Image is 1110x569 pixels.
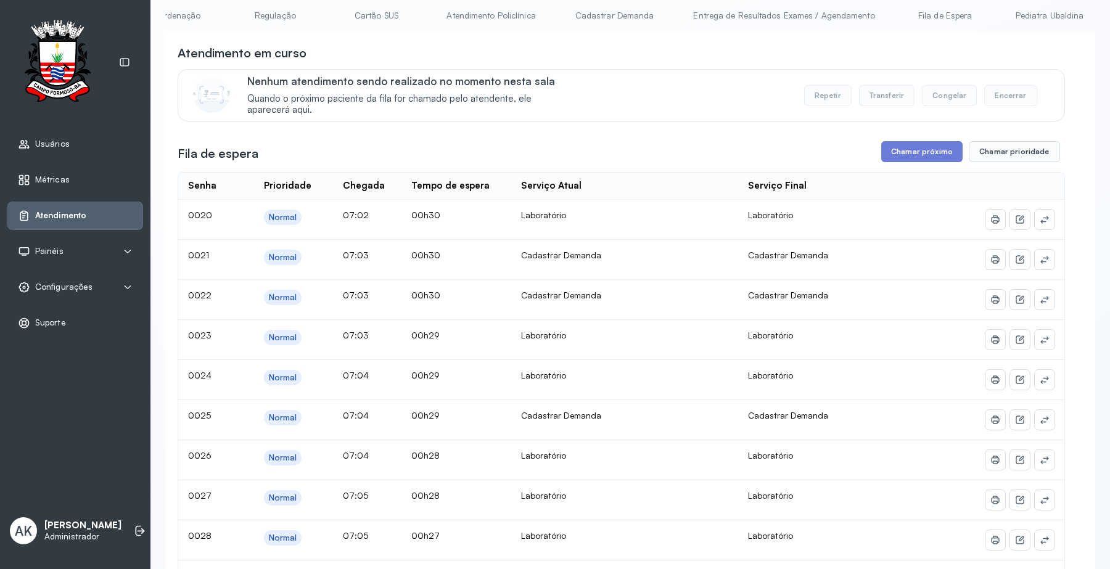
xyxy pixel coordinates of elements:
span: 07:02 [343,210,369,220]
a: Fila de Espera [902,6,989,26]
button: Encerrar [984,85,1037,106]
a: Usuários [18,138,133,150]
div: Normal [269,533,297,543]
span: 07:05 [343,490,368,501]
span: Laboratório [748,490,793,501]
span: Suporte [35,317,66,328]
a: Métricas [18,174,133,186]
span: 07:03 [343,290,369,300]
div: Chegada [343,180,385,192]
div: Cadastrar Demanda [521,410,728,421]
span: 0024 [188,370,212,380]
button: Congelar [922,85,977,106]
div: Prioridade [264,180,311,192]
span: 00h30 [411,210,440,220]
span: 00h30 [411,290,440,300]
h3: Fila de espera [178,145,258,162]
span: 00h29 [411,370,440,380]
span: Usuários [35,139,70,149]
div: Normal [269,452,297,463]
img: Logotipo do estabelecimento [13,20,102,105]
span: 0025 [188,410,211,420]
span: 07:03 [343,250,369,260]
span: Cadastrar Demanda [748,410,828,420]
span: Laboratório [748,370,793,380]
div: Normal [269,332,297,343]
h3: Atendimento em curso [178,44,306,62]
div: Normal [269,372,297,383]
div: Laboratório [521,450,728,461]
div: Laboratório [521,370,728,381]
p: Nenhum atendimento sendo realizado no momento nesta sala [247,75,573,88]
span: Métricas [35,174,70,185]
span: Cadastrar Demanda [748,250,828,260]
span: Quando o próximo paciente da fila for chamado pelo atendente, ele aparecerá aqui. [247,93,573,117]
span: Laboratório [748,330,793,340]
span: Configurações [35,282,92,292]
span: 0021 [188,250,209,260]
span: Laboratório [748,450,793,461]
div: Serviço Final [748,180,807,192]
span: Atendimento [35,210,86,221]
span: 07:04 [343,370,369,380]
a: Cartão SUS [333,6,419,26]
div: Senha [188,180,216,192]
div: Tempo de espera [411,180,490,192]
span: 0020 [188,210,212,220]
div: Normal [269,292,297,303]
img: Imagem de CalloutCard [193,76,230,113]
span: 0027 [188,490,212,501]
p: Administrador [44,531,121,542]
div: Serviço Atual [521,180,582,192]
span: 0022 [188,290,212,300]
button: Transferir [859,85,915,106]
div: Normal [269,412,297,423]
div: Normal [269,493,297,503]
span: 0026 [188,450,212,461]
span: Laboratório [748,530,793,541]
div: Laboratório [521,210,728,221]
span: 00h28 [411,490,440,501]
a: Entrega de Resultados Exames / Agendamento [681,6,887,26]
span: 00h28 [411,450,440,461]
span: 07:04 [343,410,369,420]
button: Chamar prioridade [969,141,1060,162]
span: 0023 [188,330,212,340]
span: 07:03 [343,330,369,340]
span: 00h30 [411,250,440,260]
a: Pediatra Ubaldina [1003,6,1096,26]
div: Normal [269,252,297,263]
a: Cadastrar Demanda [563,6,667,26]
a: Coordenação [131,6,217,26]
button: Chamar próximo [881,141,963,162]
div: Cadastrar Demanda [521,250,728,261]
span: Laboratório [748,210,793,220]
span: 00h29 [411,410,440,420]
span: Cadastrar Demanda [748,290,828,300]
a: Regulação [232,6,318,26]
a: Atendimento [18,210,133,222]
span: 00h29 [411,330,440,340]
div: Normal [269,212,297,223]
div: Laboratório [521,530,728,541]
div: Laboratório [521,490,728,501]
a: Atendimento Policlínica [434,6,548,26]
button: Repetir [804,85,852,106]
span: 07:04 [343,450,369,461]
div: Laboratório [521,330,728,341]
span: 0028 [188,530,212,541]
span: Painéis [35,246,64,256]
span: 00h27 [411,530,440,541]
span: 07:05 [343,530,368,541]
p: [PERSON_NAME] [44,520,121,531]
div: Cadastrar Demanda [521,290,728,301]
